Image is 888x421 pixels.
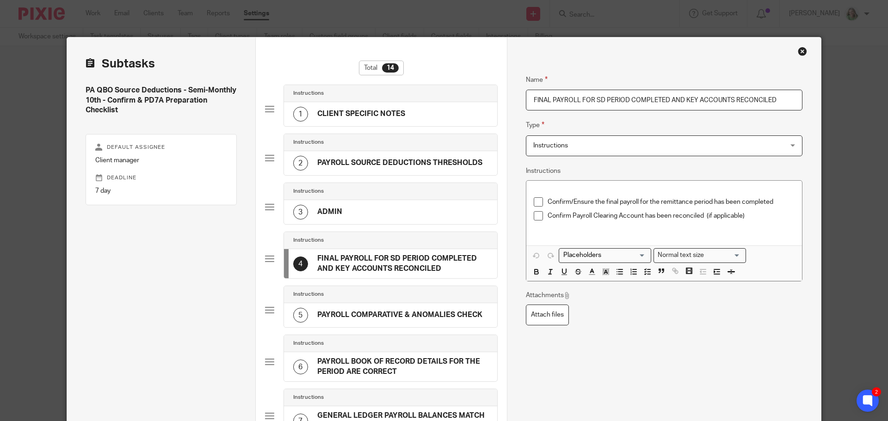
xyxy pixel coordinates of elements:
[293,205,308,220] div: 3
[798,47,807,56] div: Close this dialog window
[526,305,569,325] label: Attach files
[548,211,795,220] p: Confirm Payroll Clearing Account has been reconciled (if applicable)
[293,156,308,171] div: 2
[317,357,488,377] h4: PAYROLL BOOK OF RECORD DETAILS FOR THE PERIOD ARE CORRECT
[654,248,746,262] div: Search for option
[359,61,404,75] div: Total
[293,188,324,195] h4: Instructions
[95,156,227,165] p: Client manager
[317,207,342,217] h4: ADMIN
[317,254,488,274] h4: FINAL PAYROLL FOR SD PERIOD COMPLETED AND KEY ACCOUNTS RECONCILED
[293,291,324,298] h4: Instructions
[526,291,571,300] p: Attachments
[95,174,227,182] p: Deadline
[526,120,544,130] label: Type
[95,186,227,195] p: 7 day
[293,308,308,323] div: 5
[656,250,706,260] span: Normal text size
[654,248,746,262] div: Text styles
[560,250,646,260] input: Search for option
[86,85,237,115] h4: PA QBO Source Deductions - Semi-Monthly 10th - Confirm & PD7A Preparation Checklist
[559,248,651,262] div: Placeholders
[293,107,308,122] div: 1
[86,56,155,72] h2: Subtasks
[559,248,651,262] div: Search for option
[548,197,795,207] p: Confirm/Ensure the final payroll for the remittance period has been completed
[382,63,399,73] div: 14
[293,139,324,146] h4: Instructions
[707,250,740,260] input: Search for option
[526,74,548,85] label: Name
[533,142,568,149] span: Instructions
[317,109,405,119] h4: CLIENT SPECIFIC NOTES
[526,166,561,176] label: Instructions
[95,144,227,151] p: Default assignee
[293,256,308,271] div: 4
[293,360,308,374] div: 6
[872,387,881,397] div: 2
[293,340,324,347] h4: Instructions
[317,310,482,320] h4: PAYROLL COMPARATIVE & ANOMALIES CHECK
[317,158,482,168] h4: PAYROLL SOURCE DEDUCTIONS THRESHOLDS
[293,237,324,244] h4: Instructions
[293,394,324,401] h4: Instructions
[293,90,324,97] h4: Instructions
